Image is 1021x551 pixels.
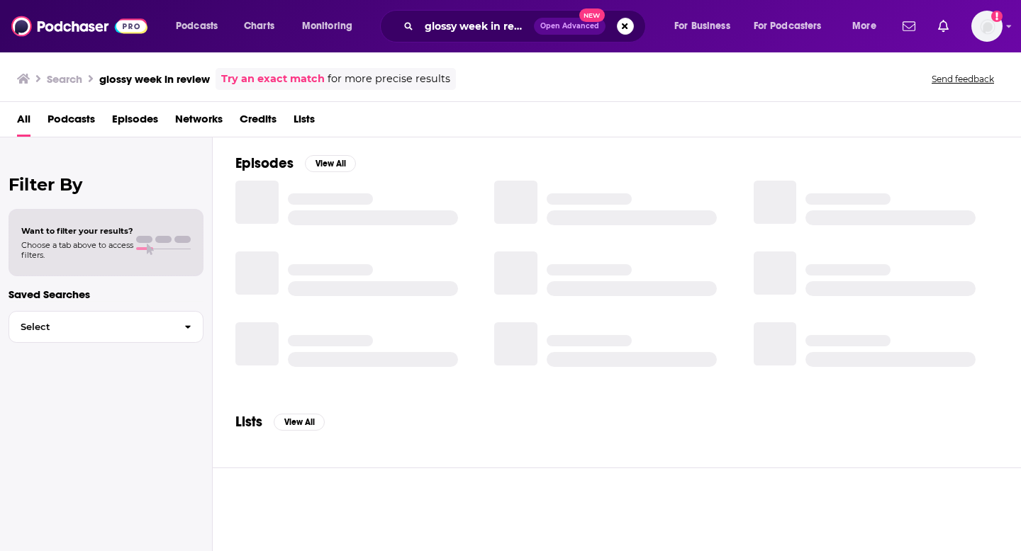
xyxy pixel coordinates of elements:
[971,11,1003,42] button: Show profile menu
[419,15,534,38] input: Search podcasts, credits, & more...
[244,16,274,36] span: Charts
[932,14,954,38] a: Show notifications dropdown
[927,73,998,85] button: Send feedback
[540,23,599,30] span: Open Advanced
[274,414,325,431] button: View All
[842,15,894,38] button: open menu
[292,15,371,38] button: open menu
[17,108,30,137] a: All
[534,18,606,35] button: Open AdvancedNew
[897,14,921,38] a: Show notifications dropdown
[394,10,659,42] div: Search podcasts, credits, & more...
[302,16,352,36] span: Monitoring
[9,311,203,343] button: Select
[112,108,158,137] a: Episodes
[305,155,356,172] button: View All
[21,240,133,260] span: Choose a tab above to access filters.
[21,226,133,236] span: Want to filter your results?
[47,72,82,86] h3: Search
[754,16,822,36] span: For Podcasters
[971,11,1003,42] img: User Profile
[99,72,210,86] h3: glossy week in review
[221,71,325,87] a: Try an exact match
[674,16,730,36] span: For Business
[971,11,1003,42] span: Logged in as mijal
[664,15,748,38] button: open menu
[11,13,147,40] img: Podchaser - Follow, Share and Rate Podcasts
[235,413,262,431] h2: Lists
[176,16,218,36] span: Podcasts
[240,108,277,137] a: Credits
[579,8,605,22] span: New
[48,108,95,137] a: Podcasts
[166,15,236,38] button: open menu
[235,413,325,431] a: ListsView All
[235,154,356,172] a: EpisodesView All
[175,108,223,137] a: Networks
[235,154,294,172] h2: Episodes
[9,322,173,331] span: Select
[328,71,450,87] span: for more precise results
[991,11,1003,22] svg: Add a profile image
[9,288,203,301] p: Saved Searches
[9,174,203,195] h2: Filter By
[235,15,283,38] a: Charts
[852,16,876,36] span: More
[744,15,842,38] button: open menu
[294,108,315,137] a: Lists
